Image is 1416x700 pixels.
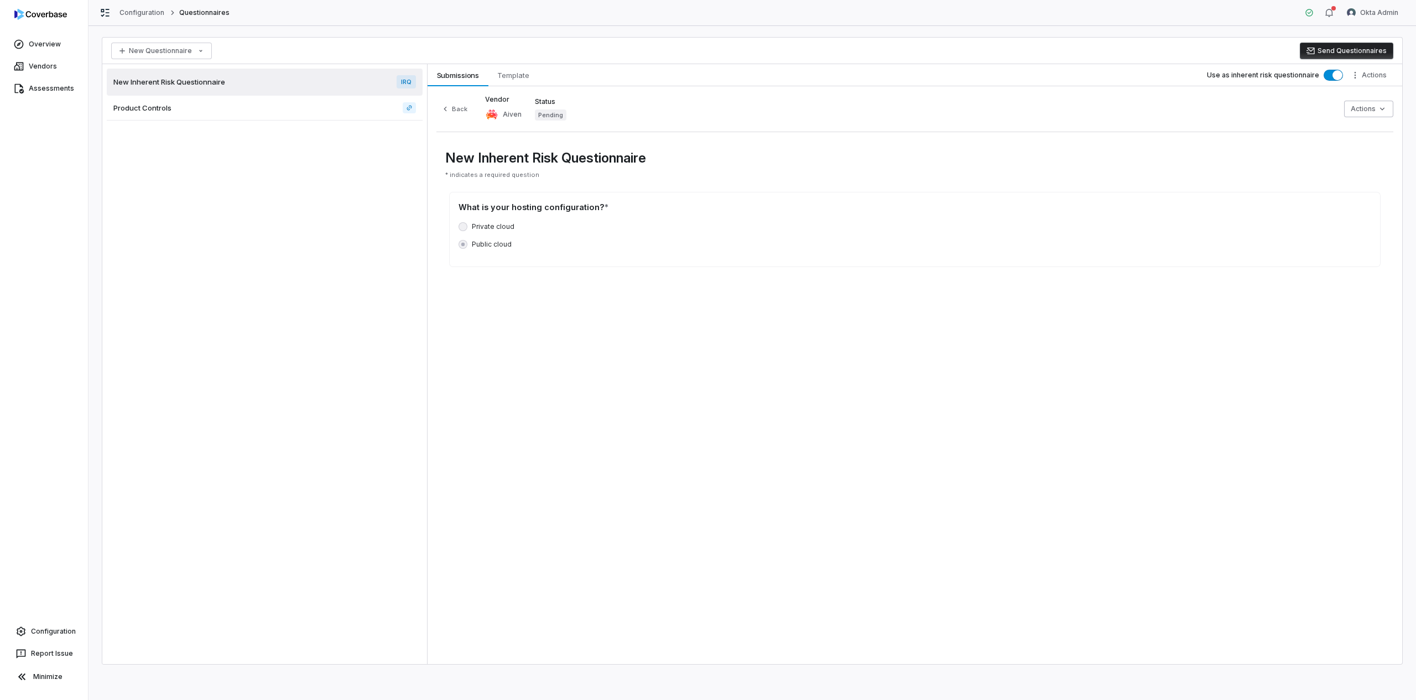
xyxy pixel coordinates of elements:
[113,103,171,113] span: Product Controls
[107,69,423,96] a: New Inherent Risk QuestionnaireIRQ
[493,68,534,82] span: Template
[403,102,416,113] a: Product Controls
[4,621,84,641] a: Configuration
[472,240,512,249] label: Public cloud
[459,201,1371,213] div: What is your hosting configuration?
[535,109,566,121] span: Pending
[472,222,514,231] label: Private cloud
[2,79,86,98] a: Assessments
[397,75,416,88] span: IRQ
[4,644,84,664] button: Report Issue
[119,8,165,17] a: Configuration
[4,666,84,688] button: Minimize
[1344,101,1393,117] button: Actions
[445,171,1384,179] p: * indicates a required question
[2,34,86,54] a: Overview
[1347,67,1393,83] button: More actions
[1340,4,1405,21] button: Okta Admin avatarOkta Admin
[1300,43,1393,59] button: Send Questionnaires
[485,95,522,104] label: Vendor
[433,68,484,82] span: Submissions
[503,110,522,119] span: Aiven
[107,96,423,121] a: Product Controls
[111,43,212,59] button: New Questionnaire
[1347,8,1356,17] img: Okta Admin avatar
[445,150,1384,166] h3: New Inherent Risk Questionnaire
[14,9,67,20] img: logo-D7KZi-bG.svg
[436,102,472,116] button: Back
[2,56,86,76] a: Vendors
[482,103,525,126] a: https://aiven.io/Aiven
[1207,71,1319,80] label: Use as inherent risk questionnaire
[179,8,230,17] span: Questionnaires
[535,97,566,106] label: Status
[113,77,225,87] span: New Inherent Risk Questionnaire
[1360,8,1398,17] span: Okta Admin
